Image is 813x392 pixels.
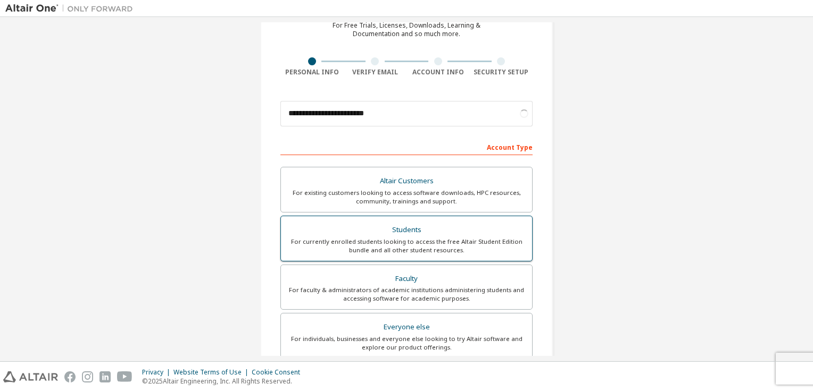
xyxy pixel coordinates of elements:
img: instagram.svg [82,371,93,382]
img: youtube.svg [117,371,132,382]
div: For Free Trials, Licenses, Downloads, Learning & Documentation and so much more. [333,21,480,38]
div: For currently enrolled students looking to access the free Altair Student Edition bundle and all ... [287,237,526,254]
img: linkedin.svg [99,371,111,382]
p: © 2025 Altair Engineering, Inc. All Rights Reserved. [142,377,306,386]
div: For faculty & administrators of academic institutions administering students and accessing softwa... [287,286,526,303]
div: Account Info [407,68,470,76]
div: Students [287,223,526,237]
img: altair_logo.svg [3,371,58,382]
div: Everyone else [287,320,526,335]
div: Faculty [287,271,526,286]
div: Security Setup [470,68,533,76]
div: Altair Customers [287,174,526,189]
div: Cookie Consent [252,368,306,377]
div: For existing customers looking to access software downloads, HPC resources, community, trainings ... [287,189,526,206]
div: Website Terms of Use [173,368,252,377]
div: Account Type [280,138,533,155]
img: Altair One [5,3,138,14]
div: Privacy [142,368,173,377]
div: Verify Email [344,68,407,76]
div: Personal Info [280,68,344,76]
img: facebook.svg [64,371,76,382]
div: For individuals, businesses and everyone else looking to try Altair software and explore our prod... [287,335,526,352]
